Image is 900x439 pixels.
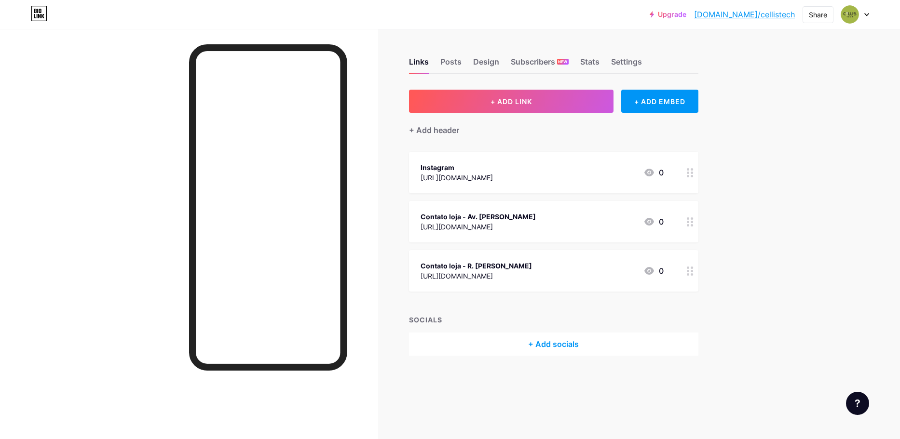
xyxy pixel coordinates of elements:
a: [DOMAIN_NAME]/cellistech [694,9,795,20]
span: NEW [558,59,567,65]
div: 0 [643,216,664,227]
div: Subscribers [511,56,569,73]
img: cellistech [841,5,859,24]
span: + ADD LINK [491,97,532,106]
div: Design [473,56,499,73]
div: Settings [611,56,642,73]
div: Instagram [421,162,493,173]
div: [URL][DOMAIN_NAME] [421,271,532,281]
div: Stats [580,56,600,73]
div: Contato loja - Av. [PERSON_NAME] [421,212,536,222]
div: + ADD EMBED [621,90,698,113]
div: Posts [440,56,462,73]
div: Contato loja - R. [PERSON_NAME] [421,261,532,271]
a: Upgrade [650,11,686,18]
div: Links [409,56,429,73]
div: [URL][DOMAIN_NAME] [421,173,493,183]
div: 0 [643,265,664,277]
div: + Add header [409,124,459,136]
button: + ADD LINK [409,90,614,113]
div: + Add socials [409,333,698,356]
div: 0 [643,167,664,178]
div: [URL][DOMAIN_NAME] [421,222,536,232]
div: SOCIALS [409,315,698,325]
div: Share [809,10,827,20]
